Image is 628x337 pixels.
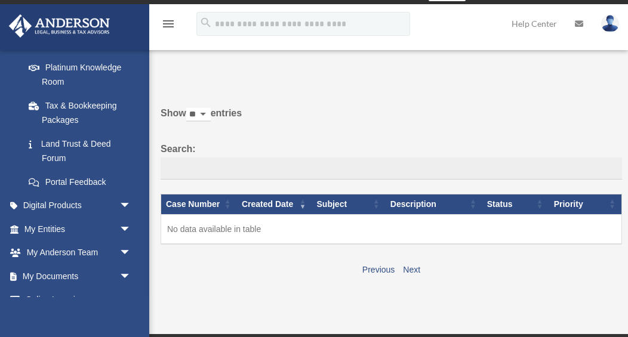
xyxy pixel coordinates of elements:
label: Show entries [161,105,622,134]
a: Land Trust & Deed Forum [17,132,143,170]
a: Tax & Bookkeeping Packages [17,94,143,132]
th: Created Date: activate to sort column ascending [237,194,312,215]
i: menu [161,17,176,31]
a: menu [161,21,176,31]
a: My Entitiesarrow_drop_down [8,217,149,241]
a: Portal Feedback [17,170,143,194]
span: arrow_drop_down [119,288,143,313]
th: Subject: activate to sort column ascending [312,194,386,215]
th: Priority: activate to sort column ascending [549,194,622,215]
input: Search: [161,157,622,180]
th: Case Number: activate to sort column ascending [161,194,237,215]
th: Description: activate to sort column ascending [386,194,482,215]
a: My Anderson Teamarrow_drop_down [8,241,149,265]
img: Anderson Advisors Platinum Portal [5,14,113,38]
img: User Pic [601,15,619,32]
a: Platinum Knowledge Room [17,55,143,94]
a: Next [403,265,420,274]
a: My Documentsarrow_drop_down [8,264,149,288]
i: search [199,16,213,29]
select: Showentries [186,108,211,122]
th: Status: activate to sort column ascending [482,194,549,215]
span: arrow_drop_down [119,264,143,289]
span: arrow_drop_down [119,241,143,265]
span: arrow_drop_down [119,194,143,218]
a: Previous [362,265,395,274]
label: Search: [161,141,622,180]
a: Digital Productsarrow_drop_down [8,194,149,218]
a: Online Learningarrow_drop_down [8,288,149,312]
td: No data available in table [161,214,622,244]
span: arrow_drop_down [119,217,143,242]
